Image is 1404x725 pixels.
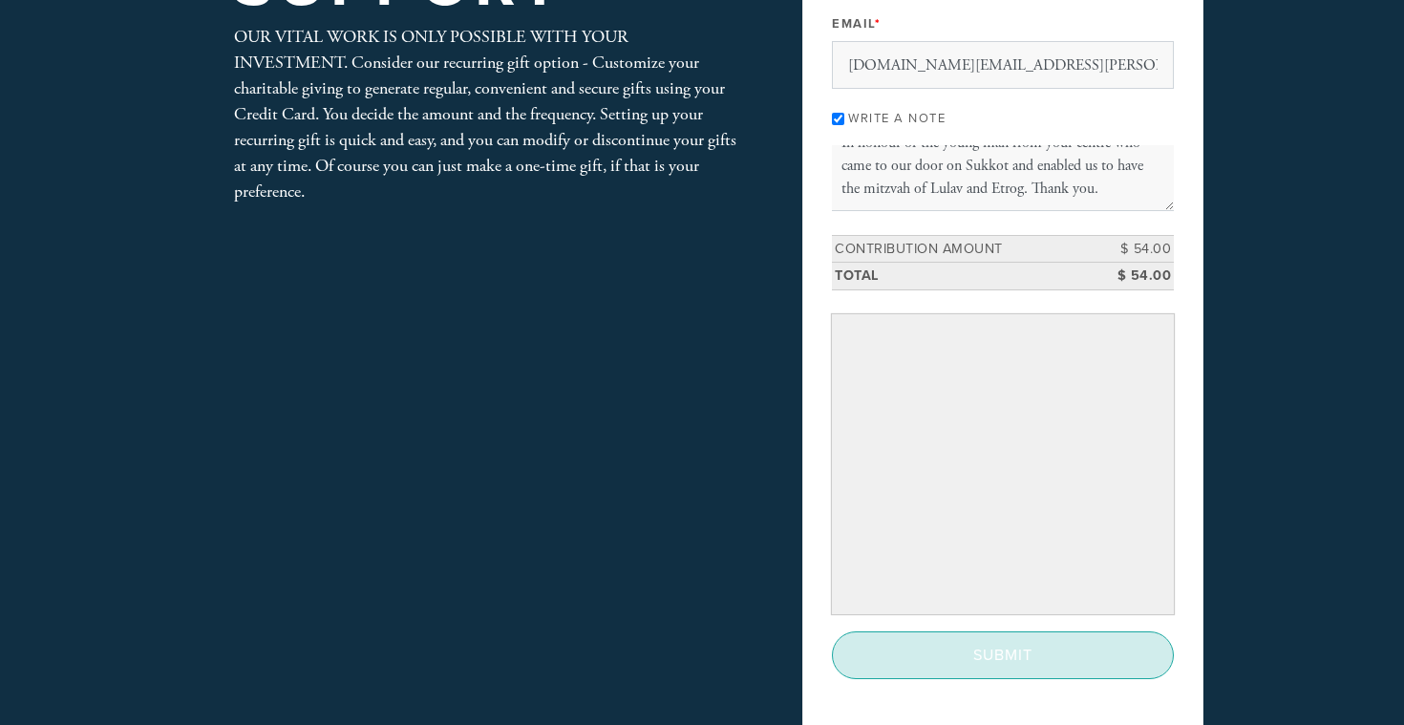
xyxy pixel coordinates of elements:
[832,235,1088,263] td: Contribution Amount
[832,631,1174,679] input: Submit
[832,263,1088,290] td: Total
[836,318,1170,610] iframe: Secure payment input frame
[832,15,881,32] label: Email
[848,111,946,126] label: Write a note
[875,16,882,32] span: This field is required.
[1088,235,1174,263] td: $ 54.00
[1088,263,1174,290] td: $ 54.00
[234,24,740,204] div: OUR VITAL WORK IS ONLY POSSIBLE WITH YOUR INVESTMENT. Consider our recurring gift option - Custom...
